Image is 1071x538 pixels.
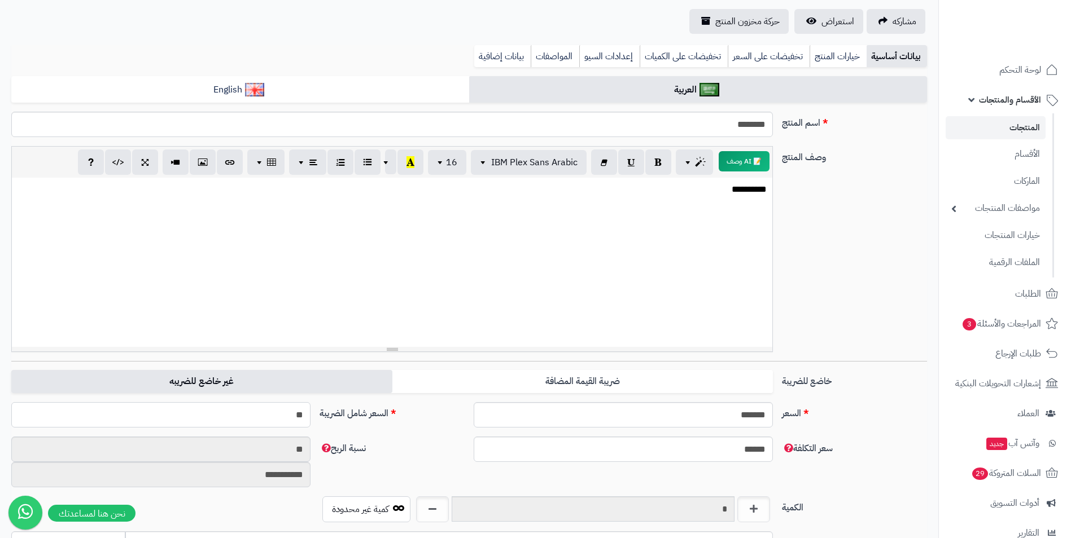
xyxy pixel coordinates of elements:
[810,45,867,68] a: خيارات المنتج
[946,142,1046,166] a: الأقسام
[961,316,1041,332] span: المراجعات والأسئلة
[719,151,770,171] button: 📝 AI وصف
[491,156,578,169] span: IBM Plex Sans Arabic
[946,460,1064,487] a: السلات المتروكة29
[320,442,366,455] span: نسبة الربح
[245,83,265,96] img: English
[474,45,531,68] a: بيانات إضافية
[979,92,1041,108] span: الأقسام والمنتجات
[315,402,469,420] label: السعر شامل الضريبة
[777,402,932,420] label: السعر
[946,280,1064,307] a: الطلبات
[782,442,833,455] span: سعر التكلفة
[971,465,1041,481] span: السلات المتروكة
[1017,405,1039,421] span: العملاء
[986,438,1007,450] span: جديد
[700,83,719,96] img: العربية
[946,310,1064,337] a: المراجعات والأسئلة3
[446,156,457,169] span: 16
[428,150,466,175] button: 16
[946,400,1064,427] a: العملاء
[946,223,1046,248] a: خيارات المنتجات
[946,169,1046,193] a: الماركات
[985,435,1039,451] span: وآتس آب
[471,150,587,175] button: IBM Plex Sans Arabic
[715,15,780,28] span: حركة مخزون المنتج
[777,370,932,388] label: خاضع للضريبة
[867,9,925,34] a: مشاركه
[955,376,1041,391] span: إشعارات التحويلات البنكية
[777,496,932,514] label: الكمية
[728,45,810,68] a: تخفيضات على السعر
[990,495,1039,511] span: أدوات التسويق
[946,116,1046,139] a: المنتجات
[689,9,789,34] a: حركة مخزون المنتج
[794,9,863,34] a: استعراض
[11,370,392,393] label: غير خاضع للضريبه
[999,62,1041,78] span: لوحة التحكم
[946,340,1064,367] a: طلبات الإرجاع
[821,15,854,28] span: استعراض
[392,370,773,393] label: ضريبة القيمة المضافة
[963,318,976,330] span: 3
[995,346,1041,361] span: طلبات الإرجاع
[531,45,579,68] a: المواصفات
[640,45,728,68] a: تخفيضات على الكميات
[893,15,916,28] span: مشاركه
[946,196,1046,221] a: مواصفات المنتجات
[946,56,1064,83] a: لوحة التحكم
[946,370,1064,397] a: إشعارات التحويلات البنكية
[946,490,1064,517] a: أدوات التسويق
[972,468,988,480] span: 29
[579,45,640,68] a: إعدادات السيو
[1015,286,1041,302] span: الطلبات
[469,76,927,104] a: العربية
[867,45,927,68] a: بيانات أساسية
[946,250,1046,275] a: الملفات الرقمية
[946,430,1064,457] a: وآتس آبجديد
[777,112,932,130] label: اسم المنتج
[11,76,469,104] a: English
[777,146,932,164] label: وصف المنتج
